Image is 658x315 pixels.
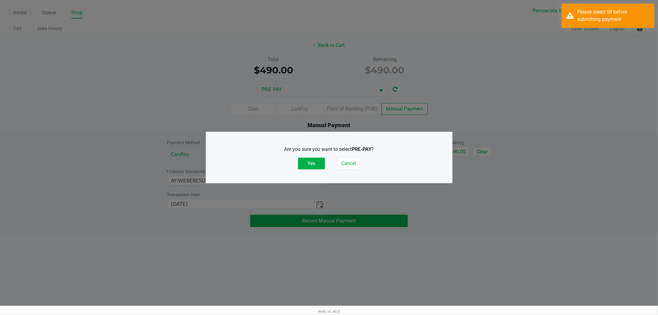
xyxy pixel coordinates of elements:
[318,309,340,314] span: Web: v1.40.0
[337,158,360,169] button: Cancel
[298,158,325,169] button: Yes
[352,146,371,152] b: PRE-PAY
[223,146,435,153] p: Are you sure you want to select ?
[577,8,650,23] div: Please select till before submitting payment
